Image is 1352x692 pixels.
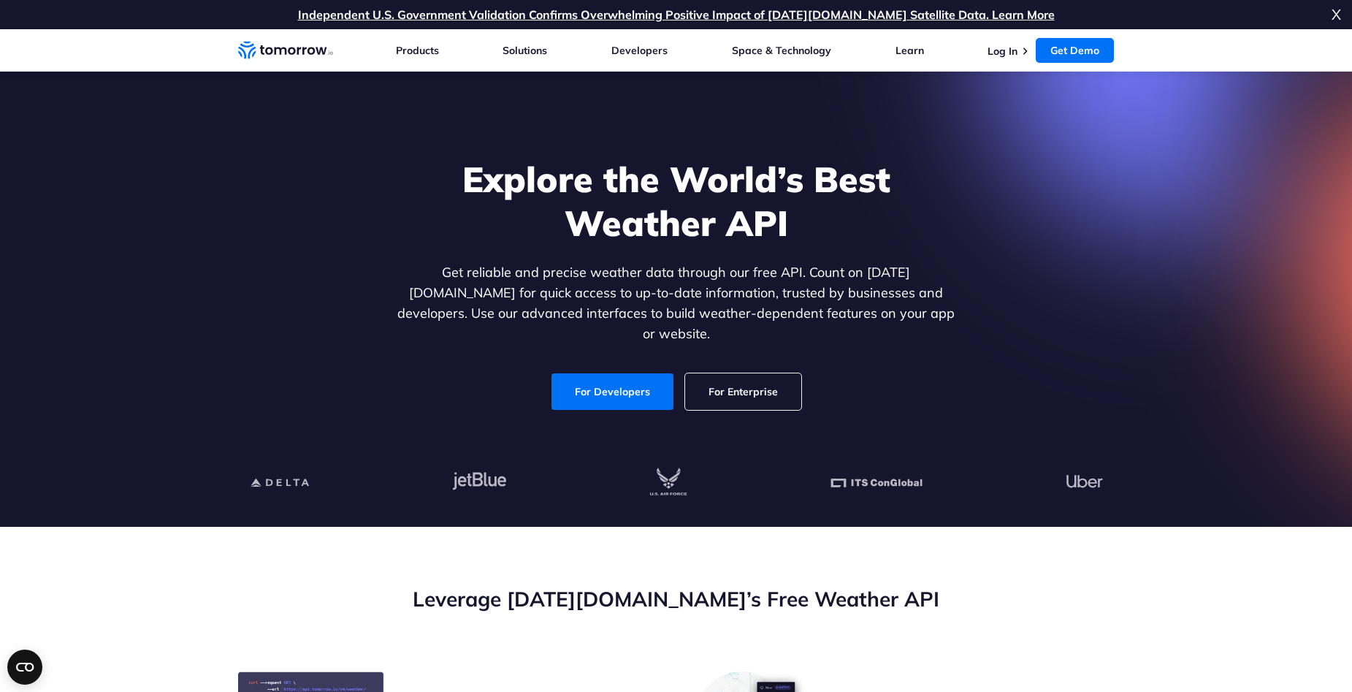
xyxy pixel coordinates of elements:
[895,44,924,57] a: Learn
[238,585,1115,613] h2: Leverage [DATE][DOMAIN_NAME]’s Free Weather API
[394,262,958,344] p: Get reliable and precise weather data through our free API. Count on [DATE][DOMAIN_NAME] for quic...
[394,157,958,245] h1: Explore the World’s Best Weather API
[503,44,547,57] a: Solutions
[551,373,673,410] a: For Developers
[988,45,1017,58] a: Log In
[396,44,439,57] a: Products
[685,373,801,410] a: For Enterprise
[732,44,831,57] a: Space & Technology
[611,44,668,57] a: Developers
[298,7,1055,22] a: Independent U.S. Government Validation Confirms Overwhelming Positive Impact of [DATE][DOMAIN_NAM...
[238,39,333,61] a: Home link
[7,650,42,685] button: Open CMP widget
[1036,38,1114,63] a: Get Demo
